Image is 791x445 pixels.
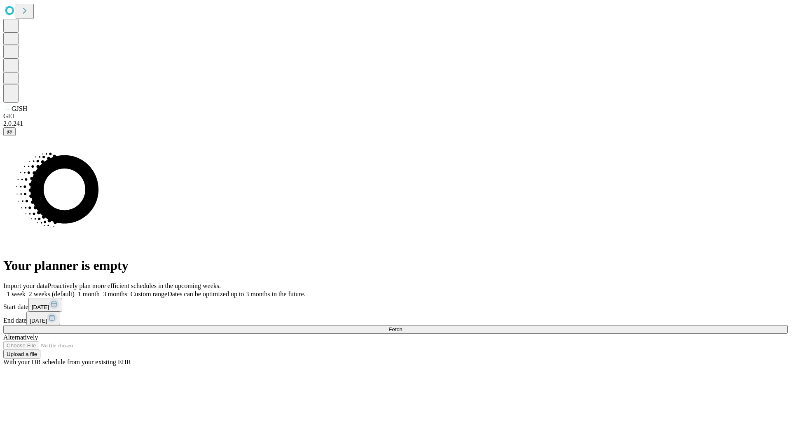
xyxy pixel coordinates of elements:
span: 3 months [103,290,127,297]
span: Dates can be optimized up to 3 months in the future. [167,290,305,297]
div: GEI [3,112,788,120]
button: Fetch [3,325,788,334]
span: Custom range [131,290,167,297]
span: Fetch [388,326,402,333]
span: Alternatively [3,334,38,341]
button: @ [3,127,16,136]
div: 2.0.241 [3,120,788,127]
span: @ [7,129,12,135]
span: With your OR schedule from your existing EHR [3,358,131,365]
span: 1 week [7,290,26,297]
button: [DATE] [26,311,60,325]
span: Proactively plan more efficient schedules in the upcoming weeks. [48,282,221,289]
span: 2 weeks (default) [29,290,75,297]
span: [DATE] [32,304,49,310]
span: 1 month [78,290,100,297]
div: End date [3,311,788,325]
button: [DATE] [28,298,62,311]
div: Start date [3,298,788,311]
button: Upload a file [3,350,40,358]
span: GJSH [12,105,27,112]
h1: Your planner is empty [3,258,788,273]
span: Import your data [3,282,48,289]
span: [DATE] [30,318,47,324]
